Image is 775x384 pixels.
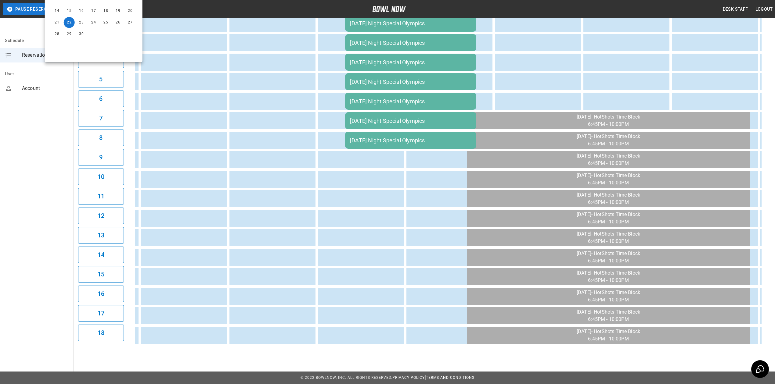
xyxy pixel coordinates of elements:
[76,29,87,40] button: Sep 30, 2025
[753,4,775,15] button: Logout
[88,5,99,16] button: Sep 17, 2025
[426,375,474,380] a: Terms and Conditions
[64,29,75,40] button: Sep 29, 2025
[88,17,99,28] button: Sep 24, 2025
[100,17,111,28] button: Sep 25, 2025
[98,172,104,182] h6: 10
[350,59,471,66] div: [DATE] Night Special Olympics
[78,188,124,204] button: 11
[22,52,68,59] span: Reservations
[22,85,68,92] span: Account
[76,5,87,16] button: Sep 16, 2025
[372,6,406,12] img: logo
[99,94,103,104] h6: 6
[64,5,75,16] button: Sep 15, 2025
[350,40,471,46] div: [DATE] Night Special Olympics
[113,5,124,16] button: Sep 19, 2025
[350,137,471,144] div: [DATE] Night Special Olympics
[392,375,425,380] a: Privacy Policy
[99,113,103,123] h6: 7
[98,250,104,260] h6: 14
[52,29,63,40] button: Sep 28, 2025
[350,79,471,85] div: [DATE] Night Special Olympics
[78,208,124,224] button: 12
[78,71,124,87] button: 5
[78,266,124,283] button: 15
[98,230,104,240] h6: 13
[99,133,103,143] h6: 8
[98,308,104,318] h6: 17
[99,74,103,84] h6: 5
[64,17,75,28] button: Sep 22, 2025
[78,247,124,263] button: 14
[125,5,136,16] button: Sep 20, 2025
[78,110,124,126] button: 7
[350,20,471,27] div: [DATE] Night Special Olympics
[98,191,104,201] h6: 11
[78,227,124,244] button: 13
[52,17,63,28] button: Sep 21, 2025
[78,305,124,322] button: 17
[98,211,104,221] h6: 12
[78,130,124,146] button: 8
[98,289,104,299] h6: 16
[720,4,751,15] button: Desk Staff
[113,17,124,28] button: Sep 26, 2025
[301,375,392,380] span: © 2022 BowlNow, Inc. All Rights Reserved.
[100,5,111,16] button: Sep 18, 2025
[125,17,136,28] button: Sep 27, 2025
[350,118,471,124] div: [DATE] Night Special Olympics
[78,91,124,107] button: 6
[350,98,471,105] div: [DATE] Night Special Olympics
[3,3,67,15] button: Pause Reservations
[98,328,104,338] h6: 18
[99,152,103,162] h6: 9
[76,17,87,28] button: Sep 23, 2025
[78,169,124,185] button: 10
[78,149,124,165] button: 9
[98,269,104,279] h6: 15
[78,286,124,302] button: 16
[78,325,124,341] button: 18
[52,5,63,16] button: Sep 14, 2025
